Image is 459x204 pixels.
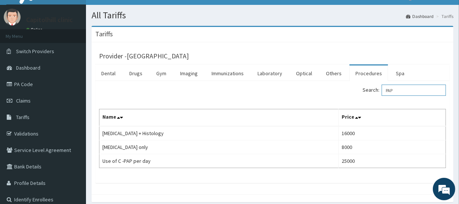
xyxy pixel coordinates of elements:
[99,109,339,127] th: Name
[16,48,54,55] span: Switch Providers
[339,154,446,168] td: 25000
[363,85,446,96] label: Search:
[174,66,204,81] a: Imaging
[43,57,103,133] span: We're online!
[4,9,21,25] img: User Image
[123,4,141,22] div: Minimize live chat window
[16,114,30,121] span: Tariffs
[26,27,44,32] a: Online
[92,10,453,20] h1: All Tariffs
[290,66,318,81] a: Optical
[95,31,113,37] h3: Tariffs
[26,16,73,23] p: Capitolhill clinic
[349,66,388,81] a: Procedures
[39,42,126,52] div: Chat with us now
[99,140,339,154] td: [MEDICAL_DATA] only
[99,53,189,60] h3: Provider - [GEOGRAPHIC_DATA]
[4,130,142,156] textarea: Type your message and hit 'Enter'
[339,126,446,140] td: 16000
[95,66,121,81] a: Dental
[382,85,446,96] input: Search:
[434,13,453,19] li: Tariffs
[123,66,148,81] a: Drugs
[339,140,446,154] td: 8000
[390,66,410,81] a: Spa
[16,97,31,104] span: Claims
[320,66,348,81] a: Others
[99,126,339,140] td: [MEDICAL_DATA] + Histology
[339,109,446,127] th: Price
[406,13,434,19] a: Dashboard
[99,154,339,168] td: Use of C -PAP per day
[14,37,30,56] img: d_794563401_company_1708531726252_794563401
[252,66,288,81] a: Laboratory
[150,66,172,81] a: Gym
[16,64,40,71] span: Dashboard
[206,66,250,81] a: Immunizations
